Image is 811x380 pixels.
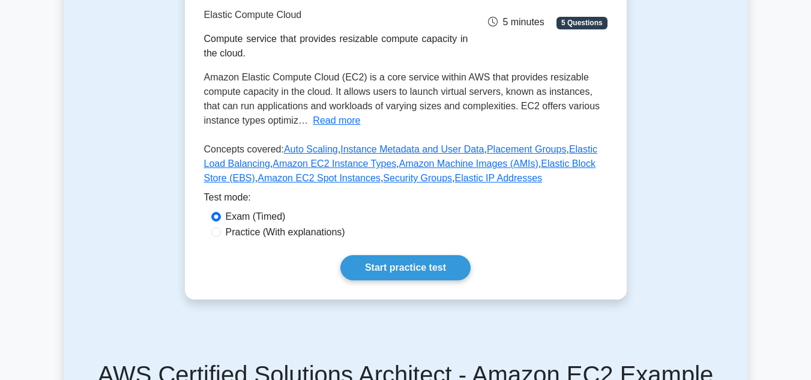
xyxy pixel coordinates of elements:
a: Auto Scaling [284,144,338,154]
a: Amazon Machine Images (AMIs) [399,158,538,169]
div: Compute service that provides resizable compute capacity in the cloud. [204,32,468,61]
a: Amazon EC2 Spot Instances [258,173,381,183]
label: Exam (Timed) [226,210,286,224]
a: Elastic Block Store (EBS) [204,158,596,183]
p: Concepts covered: , , , , , , , , , [204,142,607,190]
a: Elastic IP Addresses [455,173,543,183]
label: Practice (With explanations) [226,225,345,240]
span: 5 minutes [488,17,544,27]
span: 5 Questions [556,17,607,29]
a: Placement Groups [487,144,567,154]
a: Security Groups [383,173,452,183]
a: Amazon EC2 Instance Types [273,158,396,169]
span: Amazon Elastic Compute Cloud (EC2) is a core service within AWS that provides resizable compute c... [204,72,600,125]
p: Elastic Compute Cloud [204,8,468,22]
button: Read more [313,113,360,128]
div: Test mode: [204,190,607,210]
a: Start practice test [340,255,471,280]
a: Instance Metadata and User Data [340,144,484,154]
